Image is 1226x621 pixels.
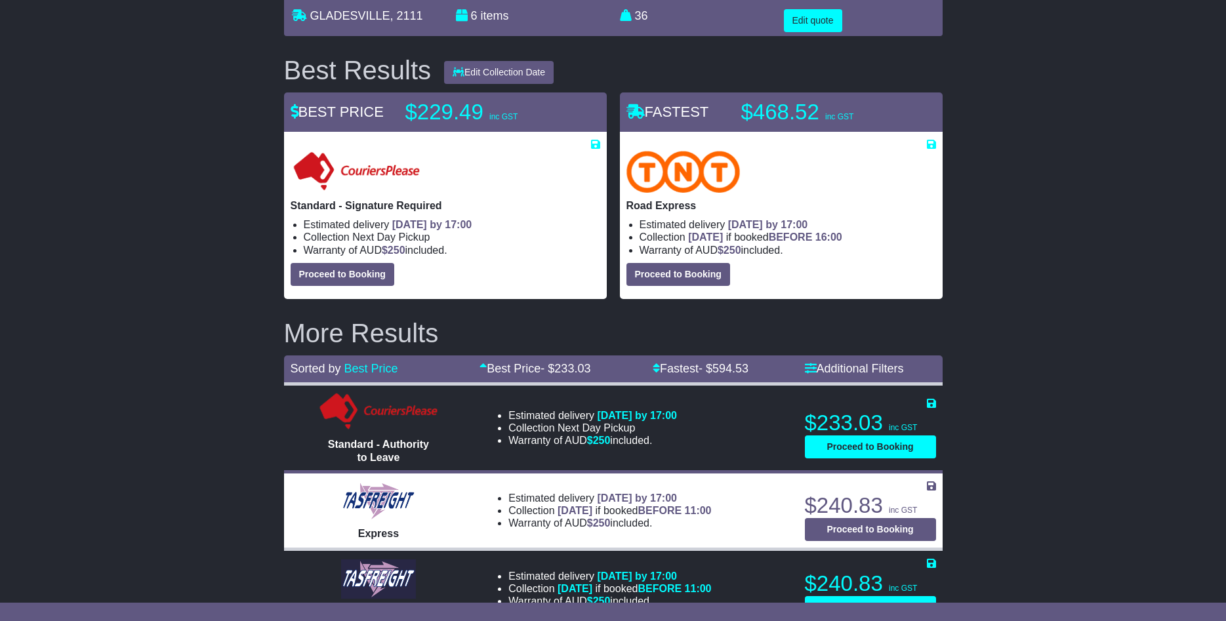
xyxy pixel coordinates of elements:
span: 36 [635,9,648,22]
span: BEFORE [638,505,682,516]
img: Tasfreight: Express [341,481,416,521]
span: items [481,9,509,22]
p: $233.03 [805,410,936,436]
h2: More Results [284,319,943,348]
span: , 2111 [390,9,423,22]
span: 250 [388,245,405,256]
li: Estimated delivery [508,570,711,582]
div: Best Results [277,56,438,85]
a: Best Price [344,362,398,375]
button: Edit quote [784,9,842,32]
li: Warranty of AUD included. [508,517,711,529]
li: Collection [508,422,677,434]
span: BEFORE [638,583,682,594]
span: [DATE] by 17:00 [597,492,677,504]
p: Road Express [626,199,936,212]
span: [DATE] by 17:00 [597,571,677,582]
span: $ [718,245,741,256]
li: Collection [508,582,711,595]
span: BEST PRICE [291,104,384,120]
span: [DATE] [558,583,592,594]
a: Additional Filters [805,362,904,375]
p: $240.83 [805,571,936,597]
span: [DATE] by 17:00 [728,219,808,230]
span: 11:00 [685,583,712,594]
img: Couriers Please: Standard - Signature Required [291,151,422,193]
li: Warranty of AUD included. [640,244,936,256]
span: $ [587,435,611,446]
span: - $ [699,362,748,375]
a: Fastest- $594.53 [653,362,748,375]
span: if booked [558,583,711,594]
li: Estimated delivery [508,409,677,422]
span: $ [587,517,611,529]
span: [DATE] by 17:00 [597,410,677,421]
span: if booked [558,505,711,516]
span: Next Day Pickup [558,422,635,433]
button: Proceed to Booking [805,596,936,619]
span: inc GST [889,506,917,515]
li: Collection [508,504,711,517]
span: 233.03 [554,362,590,375]
span: FASTEST [626,104,709,120]
span: [DATE] [558,505,592,516]
span: 594.53 [712,362,748,375]
p: Standard - Signature Required [291,199,600,212]
span: 250 [593,517,611,529]
img: Couriers Please: Standard - Authority to Leave [317,392,441,431]
span: 11:00 [685,505,712,516]
span: [DATE] [688,231,723,243]
span: inc GST [889,423,917,432]
span: 6 [471,9,478,22]
span: 250 [724,245,741,256]
span: 250 [593,435,611,446]
span: 250 [593,595,611,607]
span: Next Day Pickup [352,231,430,243]
a: Best Price- $233.03 [480,362,590,375]
span: [DATE] by 17:00 [392,219,472,230]
span: inc GST [489,112,518,121]
span: BEFORE [769,231,813,243]
span: - $ [541,362,590,375]
img: Tasfreight: General [341,559,416,599]
button: Proceed to Booking [805,435,936,458]
span: 16:00 [815,231,842,243]
li: Collection [304,231,600,243]
p: $229.49 [405,99,569,125]
span: if booked [688,231,842,243]
span: inc GST [889,584,917,593]
span: $ [587,595,611,607]
li: Collection [640,231,936,243]
button: Proceed to Booking [291,263,394,286]
span: Standard - Authority to Leave [328,439,429,462]
li: Estimated delivery [508,492,711,504]
li: Warranty of AUD included. [304,244,600,256]
p: $468.52 [741,99,905,125]
li: Warranty of AUD included. [508,434,677,447]
span: GLADESVILLE [310,9,390,22]
li: Estimated delivery [304,218,600,231]
img: TNT Domestic: Road Express [626,151,741,193]
span: inc GST [825,112,853,121]
button: Edit Collection Date [444,61,554,84]
p: $240.83 [805,492,936,519]
li: Warranty of AUD included. [508,595,711,607]
li: Estimated delivery [640,218,936,231]
span: $ [382,245,405,256]
button: Proceed to Booking [805,518,936,541]
span: Sorted by [291,362,341,375]
span: Express [358,528,399,539]
button: Proceed to Booking [626,263,730,286]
